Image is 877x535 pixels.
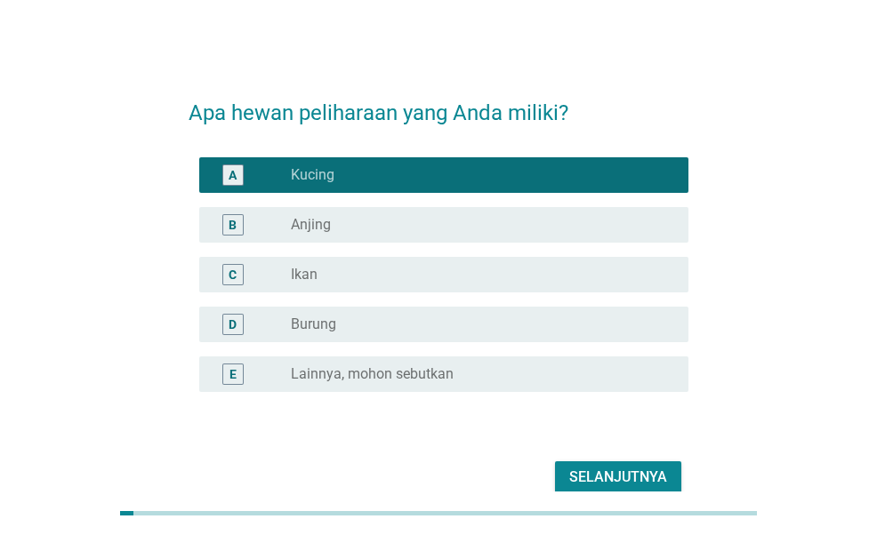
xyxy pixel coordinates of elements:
label: Lainnya, mohon sebutkan [291,365,454,383]
div: D [229,315,237,333]
button: Selanjutnya [555,461,681,493]
h2: Apa hewan peliharaan yang Anda miliki? [189,79,688,129]
div: A [229,165,237,184]
div: E [229,364,237,383]
label: Kucing [291,166,334,184]
div: C [229,265,237,283]
div: Selanjutnya [569,467,667,488]
label: Ikan [291,266,318,283]
div: B [229,215,237,234]
label: Anjing [291,216,331,234]
label: Burung [291,315,336,333]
